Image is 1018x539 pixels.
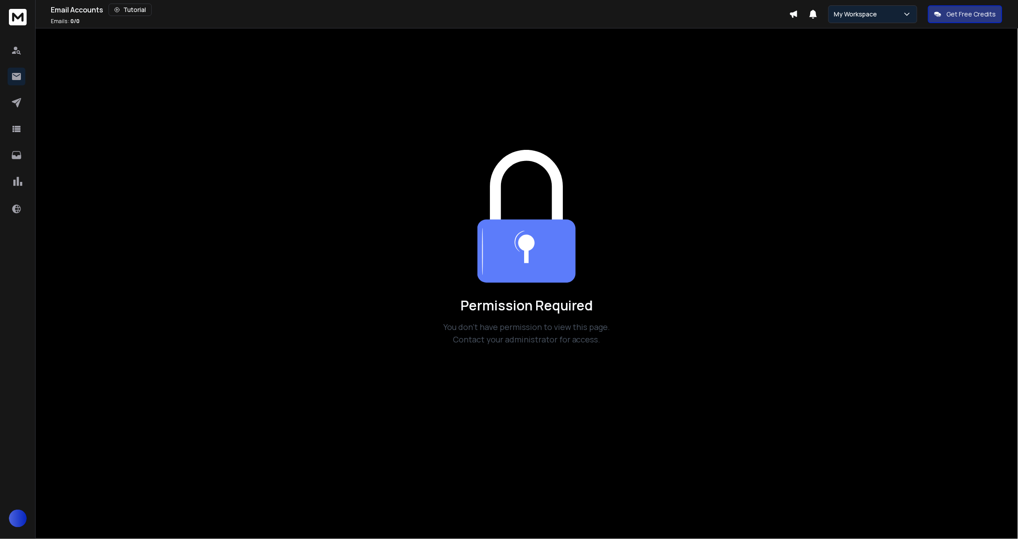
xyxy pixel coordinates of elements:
p: You don't have permission to view this page. Contact your administrator for access. [427,321,626,346]
img: Team collaboration [477,150,576,283]
h1: Permission Required [427,298,626,314]
p: Get Free Credits [947,10,996,19]
span: 0 / 0 [70,17,80,25]
button: Tutorial [109,4,152,16]
div: Email Accounts [51,4,789,16]
p: Emails : [51,18,80,25]
p: My Workspace [834,10,881,19]
button: Get Free Credits [928,5,1002,23]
